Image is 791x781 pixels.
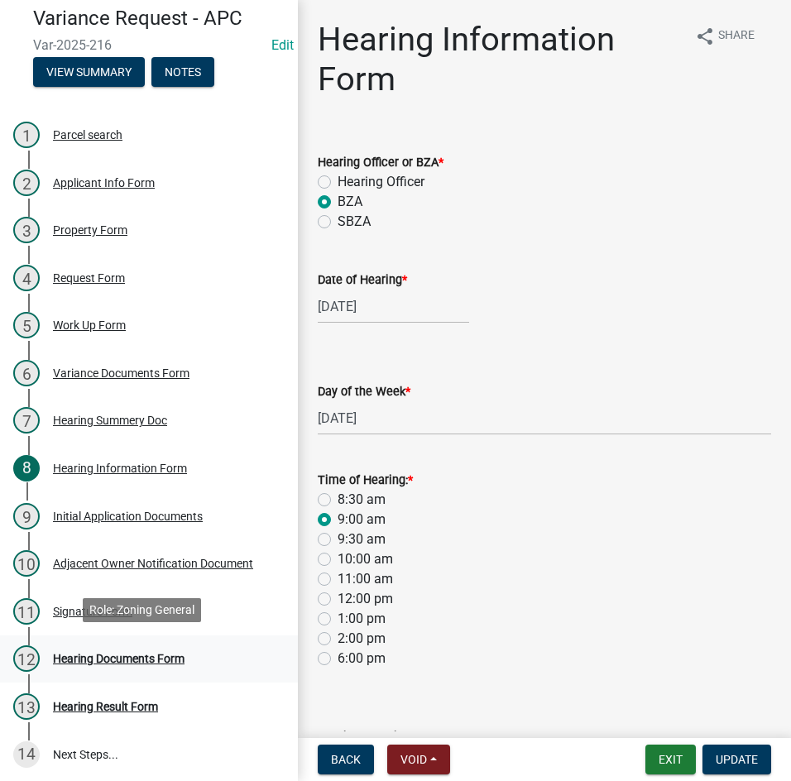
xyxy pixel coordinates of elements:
button: Update [702,745,771,774]
label: Time of Hearing: [318,475,413,486]
div: Applicant Info Form [53,177,155,189]
div: Hearing Summery Doc [53,414,167,426]
div: Hearing Information Form [53,462,187,474]
div: Work Up Form [53,319,126,331]
span: Share [718,26,755,46]
span: Update [716,753,758,766]
div: 4 [13,265,40,291]
label: 11:00 am [338,569,393,589]
div: Signature Form [53,606,132,617]
div: Parcel search [53,129,122,141]
input: mm/dd/yyyy [318,290,469,323]
button: Back [318,745,374,774]
div: 11 [13,598,40,625]
span: Void [400,753,427,766]
div: 9 [13,503,40,529]
label: Hearing Officer [338,172,424,192]
span: Var-2025-216 [33,37,265,53]
button: Exit [645,745,696,774]
label: Hearing Officer or BZA [318,157,443,169]
div: Request Form [53,272,125,284]
label: 12:00 pm [338,589,393,609]
span: Back [331,753,361,766]
wm-modal-confirm: Summary [33,66,145,79]
label: 6:00 pm [338,649,386,668]
div: 10 [13,550,40,577]
div: 7 [13,407,40,434]
div: 5 [13,312,40,338]
label: Day of the Week [318,386,410,398]
label: SBZA [338,212,371,232]
div: Adjacent Owner Notification Document [53,558,253,569]
label: 8:30 am [338,490,386,510]
label: BZA [338,192,362,212]
button: Void [387,745,450,774]
div: 2 [13,170,40,196]
label: 10:00 am [338,549,393,569]
wm-modal-confirm: Notes [151,66,214,79]
div: Hearing Documents Form [53,653,185,664]
a: Edit [271,37,294,53]
div: 12 [13,645,40,672]
div: Hearing Result Form [53,701,158,712]
div: 13 [13,693,40,720]
label: 9:30 am [338,529,386,549]
i: share [695,26,715,46]
div: 3 [13,217,40,243]
div: Variance Documents Form [53,367,189,379]
button: View Summary [33,57,145,87]
div: 8 [13,455,40,482]
div: 14 [13,741,40,768]
label: Date of Hearing [318,275,407,286]
h4: Variance Request - APC [33,7,285,31]
div: 1 [13,122,40,148]
div: Initial Application Documents [53,510,203,522]
wm-modal-confirm: Edit Application Number [271,37,294,53]
label: 9:00 am [338,510,386,529]
div: Role: Zoning General [83,598,201,622]
div: Property Form [53,224,127,236]
h1: Hearing Information Form [318,20,682,99]
div: 6 [13,360,40,386]
label: 2:00 pm [338,629,386,649]
button: Notes [151,57,214,87]
button: shareShare [682,20,768,52]
label: 1:00 pm [338,609,386,629]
